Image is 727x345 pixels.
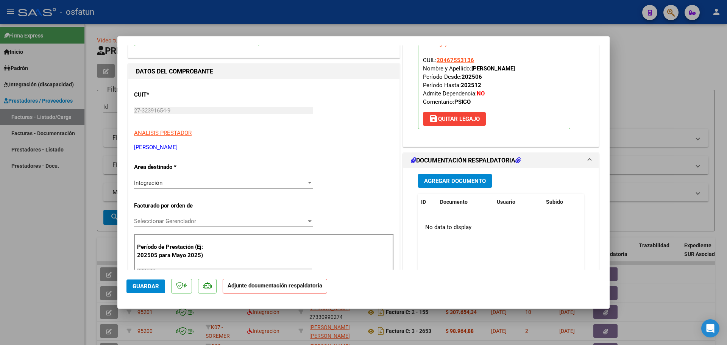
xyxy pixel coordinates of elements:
span: Seleccionar Gerenciador [134,218,306,225]
span: Guardar [133,283,159,290]
p: Facturado por orden de [134,201,212,210]
span: Quitar Legajo [429,116,480,122]
strong: 202506 [462,73,482,80]
p: Area destinado * [134,163,212,172]
strong: DATOS DEL COMPROBANTE [136,68,213,75]
h1: DOCUMENTACIÓN RESPALDATORIA [411,156,521,165]
span: Documento [440,199,468,205]
p: CUIT [134,91,212,99]
mat-expansion-panel-header: DOCUMENTACIÓN RESPALDATORIA [403,153,599,168]
datatable-header-cell: ID [418,194,437,210]
strong: PSICO [454,98,471,105]
p: Legajo preaprobado para Período de Prestación: [418,28,570,129]
strong: [PERSON_NAME] [471,65,515,72]
span: Usuario [497,199,515,205]
span: Integración [134,180,162,186]
span: CUIL: Nombre y Apellido: Período Desde: Período Hasta: Admite Dependencia: [423,57,515,105]
strong: Adjunte documentación respaldatoria [228,282,322,289]
div: No data to display [418,218,581,237]
span: ANALISIS PRESTADOR [134,130,192,136]
div: DOCUMENTACIÓN RESPALDATORIA [403,168,599,325]
button: Guardar [126,279,165,293]
datatable-header-cell: Acción [581,194,619,210]
strong: 202512 [461,82,481,89]
p: Período de Prestación (Ej: 202505 para Mayo 2025) [137,243,213,260]
span: Subido [546,199,563,205]
button: Quitar Legajo [423,112,486,126]
mat-icon: save [429,114,438,123]
button: Agregar Documento [418,174,492,188]
datatable-header-cell: Subido [543,194,581,210]
datatable-header-cell: Usuario [494,194,543,210]
div: Open Intercom Messenger [701,319,719,337]
span: Comentario: [423,98,471,105]
span: ID [421,199,426,205]
span: Agregar Documento [424,178,486,184]
span: 20467553136 [437,57,474,64]
div: PREAPROBACIÓN PARA INTEGRACION [403,17,599,147]
p: [PERSON_NAME] [134,143,394,152]
datatable-header-cell: Documento [437,194,494,210]
strong: NO [477,90,485,97]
